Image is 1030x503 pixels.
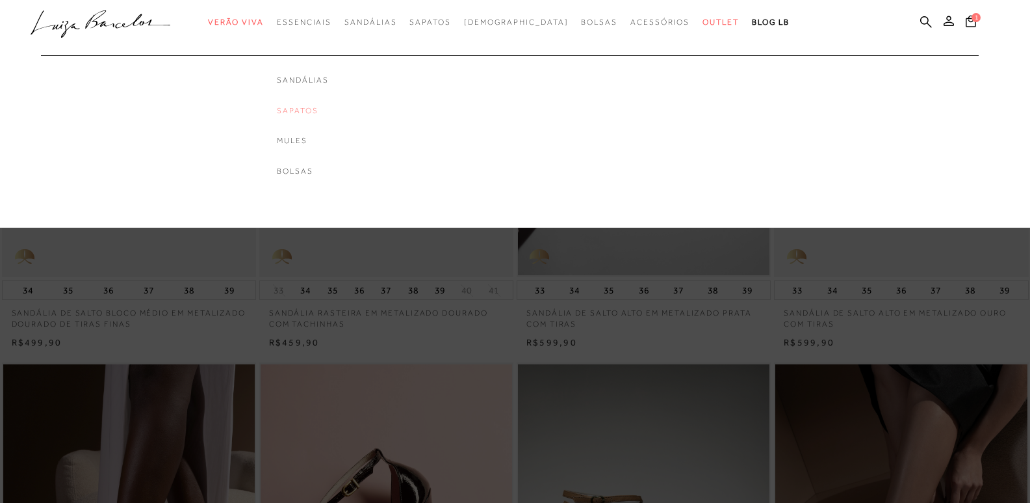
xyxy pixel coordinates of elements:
[344,10,396,34] a: categoryNavScreenReaderText
[409,18,450,27] span: Sapatos
[464,18,569,27] span: [DEMOGRAPHIC_DATA]
[208,18,264,27] span: Verão Viva
[277,10,331,34] a: categoryNavScreenReaderText
[702,10,739,34] a: categoryNavScreenReaderText
[630,18,689,27] span: Acessórios
[277,166,329,177] a: noSubCategoriesText
[277,105,329,116] a: noSubCategoriesText
[581,10,617,34] a: categoryNavScreenReaderText
[630,10,689,34] a: categoryNavScreenReaderText
[962,14,980,32] button: 1
[752,10,790,34] a: BLOG LB
[464,10,569,34] a: noSubCategoriesText
[277,18,331,27] span: Essenciais
[752,18,790,27] span: BLOG LB
[344,18,396,27] span: Sandálias
[409,10,450,34] a: categoryNavScreenReaderText
[972,13,981,22] span: 1
[277,75,329,86] a: noSubCategoriesText
[208,10,264,34] a: categoryNavScreenReaderText
[277,135,329,146] a: noSubCategoriesText
[702,18,739,27] span: Outlet
[581,18,617,27] span: Bolsas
